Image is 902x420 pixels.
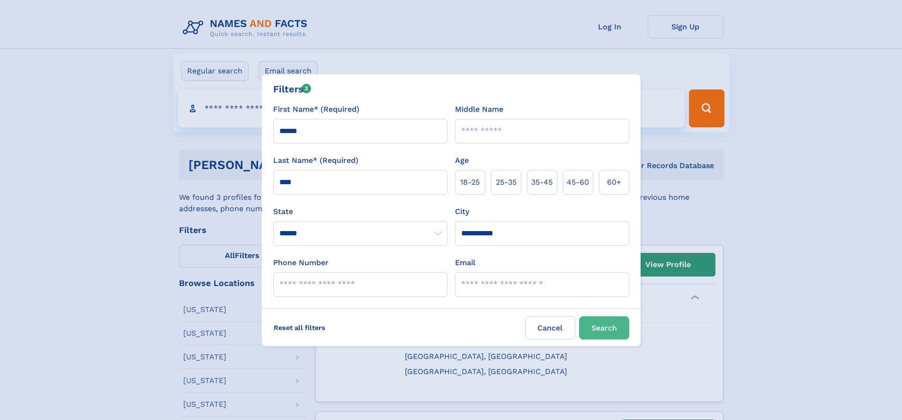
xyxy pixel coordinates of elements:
[455,206,469,217] label: City
[273,82,312,96] div: Filters
[273,155,358,166] label: Last Name* (Required)
[531,177,553,188] span: 35‑45
[460,177,480,188] span: 18‑25
[273,104,359,115] label: First Name* (Required)
[496,177,517,188] span: 25‑35
[455,104,503,115] label: Middle Name
[567,177,589,188] span: 45‑60
[273,206,447,217] label: State
[579,316,629,340] button: Search
[455,155,469,166] label: Age
[273,257,329,268] label: Phone Number
[268,316,331,339] label: Reset all filters
[607,177,621,188] span: 60+
[525,316,575,340] label: Cancel
[455,257,475,268] label: Email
